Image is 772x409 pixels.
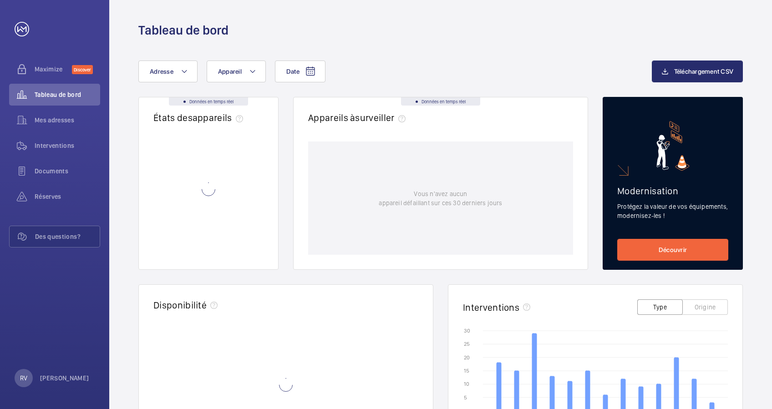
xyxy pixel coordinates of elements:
text: 10 [464,381,469,387]
span: Tableau de bord [35,90,100,99]
text: 30 [464,328,470,334]
span: Mes adresses [35,116,100,125]
span: Discover [72,65,93,74]
text: 20 [464,354,470,361]
span: Interventions [35,141,100,150]
text: 15 [464,368,469,374]
h2: Interventions [463,302,519,313]
button: Adresse [138,61,198,82]
span: Adresse [150,68,173,75]
h1: Tableau de bord [138,22,229,39]
span: Maximize [35,65,72,74]
text: 5 [464,394,467,401]
span: Des questions? [35,232,100,241]
p: RV [20,374,27,383]
h2: Disponibilité [153,299,207,311]
div: Données en temps réel [169,97,248,106]
p: Vous n'avez aucun appareil défaillant sur ces 30 derniers jours [379,189,502,207]
span: Réserves [35,192,100,201]
a: Découvrir [617,239,728,261]
span: Appareil [218,68,242,75]
p: Protégez la valeur de vos équipements, modernisez-les ! [617,202,728,220]
span: Documents [35,167,100,176]
span: appareils [193,112,247,123]
span: surveiller [355,112,409,123]
button: Origine [682,299,728,315]
img: marketing-card.svg [656,121,690,171]
h2: États des [153,112,247,123]
div: Données en temps réel [401,97,480,106]
h2: Modernisation [617,185,728,197]
button: Téléchargement CSV [652,61,743,82]
span: Téléchargement CSV [674,68,734,75]
button: Appareil [207,61,266,82]
button: Type [637,299,683,315]
text: 25 [464,341,470,347]
button: Date [275,61,325,82]
p: [PERSON_NAME] [40,374,89,383]
span: Date [286,68,300,75]
h2: Appareils à [308,112,409,123]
